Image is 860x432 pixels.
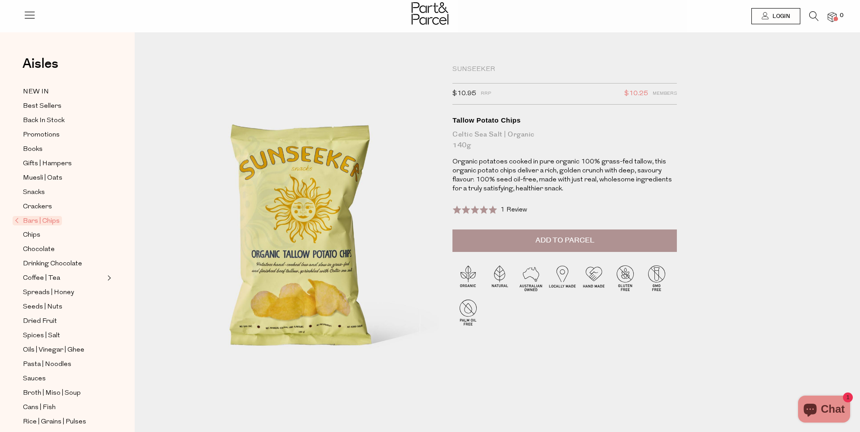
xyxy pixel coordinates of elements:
[452,158,677,194] p: Organic potatoes cooked in pure organic 100% grass-fed tallow, this organic potato chips deliver ...
[23,259,82,269] span: Drinking Chocolate
[23,159,72,169] span: Gifts | Hampers
[23,287,105,298] a: Spreads | Honey
[624,88,648,100] span: $10.25
[23,158,105,169] a: Gifts | Hampers
[23,374,46,384] span: Sauces
[23,330,105,341] a: Spices | Salt
[22,54,58,74] span: Aisles
[535,235,594,246] span: Add to Parcel
[481,88,491,100] span: RRP
[23,287,74,298] span: Spreads | Honey
[105,273,111,283] button: Expand/Collapse Coffee | Tea
[452,262,484,294] img: P_P-ICONS-Live_Bec_V11_Organic.svg
[23,273,60,284] span: Coffee | Tea
[23,115,65,126] span: Back In Stock
[452,296,484,328] img: P_P-ICONS-Live_Bec_V11_Palm_Oil_Free.svg
[23,244,55,255] span: Chocolate
[23,101,61,112] span: Best Sellers
[23,316,57,327] span: Dried Fruit
[452,129,677,151] div: Celtic Sea Salt | Organic 140g
[452,229,677,252] button: Add to Parcel
[23,86,105,97] a: NEW IN
[23,301,105,313] a: Seeds | Nuts
[751,8,800,24] a: Login
[452,88,476,100] span: $10.95
[23,316,105,327] a: Dried Fruit
[610,262,641,294] img: P_P-ICONS-Live_Bec_V11_Gluten_Free.svg
[23,172,105,184] a: Muesli | Oats
[23,331,60,341] span: Spices | Salt
[795,396,853,425] inbox-online-store-chat: Shopify online store chat
[23,359,71,370] span: Pasta | Noodles
[23,244,105,255] a: Chocolate
[23,187,105,198] a: Snacks
[23,130,60,141] span: Promotions
[23,187,45,198] span: Snacks
[23,101,105,112] a: Best Sellers
[23,202,52,212] span: Crackers
[500,207,527,213] span: 1 Review
[838,12,846,20] span: 0
[641,262,672,294] img: P_P-ICONS-Live_Bec_V11_GMO_Free.svg
[828,12,837,22] a: 0
[23,229,105,241] a: Chips
[23,359,105,370] a: Pasta | Noodles
[770,13,790,20] span: Login
[23,344,105,356] a: Oils | Vinegar | Ghee
[23,388,81,399] span: Broth | Miso | Soup
[23,273,105,284] a: Coffee | Tea
[23,115,105,126] a: Back In Stock
[23,230,40,241] span: Chips
[547,262,578,294] img: P_P-ICONS-Live_Bec_V11_Locally_Made_2.svg
[23,87,49,97] span: NEW IN
[23,201,105,212] a: Crackers
[23,345,84,356] span: Oils | Vinegar | Ghee
[23,144,43,155] span: Books
[23,388,105,399] a: Broth | Miso | Soup
[23,402,56,413] span: Cans | Fish
[23,373,105,384] a: Sauces
[23,402,105,413] a: Cans | Fish
[23,173,62,184] span: Muesli | Oats
[452,116,677,125] div: Tallow Potato Chips
[23,258,105,269] a: Drinking Chocolate
[412,2,448,25] img: Part&Parcel
[23,302,62,313] span: Seeds | Nuts
[15,216,105,226] a: Bars | Chips
[452,65,677,74] div: Sunseeker
[13,216,62,225] span: Bars | Chips
[484,262,515,294] img: P_P-ICONS-Live_Bec_V11_Natural.svg
[515,262,547,294] img: P_P-ICONS-Live_Bec_V11_Australian_Owned.svg
[653,88,677,100] span: Members
[23,144,105,155] a: Books
[23,129,105,141] a: Promotions
[578,262,610,294] img: P_P-ICONS-Live_Bec_V11_Handmade.svg
[23,416,105,428] a: Rice | Grains | Pulses
[162,68,439,415] img: Tallow Potato Chips
[23,417,86,428] span: Rice | Grains | Pulses
[22,57,58,79] a: Aisles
